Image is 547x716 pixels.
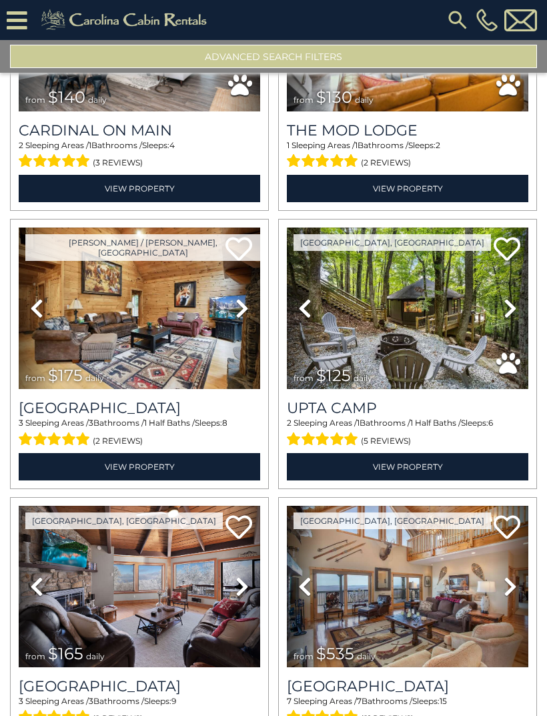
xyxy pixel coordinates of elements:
a: View Property [19,453,260,480]
span: 9 [171,696,176,706]
span: 3 [19,696,23,706]
div: Sleeping Areas / Bathrooms / Sleeps: [287,139,528,171]
img: search-regular.svg [446,8,470,32]
span: 1 [357,418,360,428]
a: [GEOGRAPHIC_DATA], [GEOGRAPHIC_DATA] [25,512,223,529]
span: 2 [19,140,23,150]
span: from [294,651,314,661]
a: [PERSON_NAME] / [PERSON_NAME], [GEOGRAPHIC_DATA] [25,234,260,261]
h3: Beech Mountain Place [19,677,260,695]
a: Upta Camp [287,399,528,417]
a: The Mod Lodge [287,121,528,139]
span: daily [88,95,107,105]
span: 7 [357,696,362,706]
span: $130 [316,87,352,107]
img: thumbnail_167346089.jpeg [19,228,260,390]
span: daily [85,373,104,383]
span: $165 [48,644,83,663]
img: thumbnail_163268257.jpeg [287,506,528,668]
span: $125 [316,366,351,385]
span: 1 [287,140,290,150]
span: $140 [48,87,85,107]
span: 1 Half Baths / [410,418,461,428]
span: (3 reviews) [93,154,143,171]
span: 3 [89,418,93,428]
button: Advanced Search Filters [10,45,537,68]
span: from [25,373,45,383]
span: daily [86,651,105,661]
h3: Southern Star Lodge [287,677,528,695]
span: 1 [355,140,358,150]
div: Sleeping Areas / Bathrooms / Sleeps: [19,139,260,171]
a: [GEOGRAPHIC_DATA] [19,399,260,417]
a: Add to favorites [494,236,520,264]
span: from [294,95,314,105]
span: 1 [89,140,91,150]
a: [GEOGRAPHIC_DATA], [GEOGRAPHIC_DATA] [294,512,491,529]
span: daily [355,95,374,105]
a: [GEOGRAPHIC_DATA] [287,677,528,695]
a: Add to favorites [225,514,252,543]
span: 4 [169,140,175,150]
span: (2 reviews) [361,154,411,171]
span: daily [354,373,372,383]
a: Cardinal On Main [19,121,260,139]
span: (5 reviews) [361,432,411,450]
a: View Property [287,175,528,202]
span: 2 [287,418,292,428]
span: $175 [48,366,83,385]
div: Sleeping Areas / Bathrooms / Sleeps: [287,417,528,449]
span: from [25,651,45,661]
span: 15 [440,696,447,706]
span: 8 [222,418,227,428]
span: 3 [89,696,93,706]
span: daily [357,651,376,661]
img: Khaki-logo.png [34,7,218,33]
span: from [25,95,45,105]
a: [PHONE_NUMBER] [473,9,501,31]
span: 6 [488,418,493,428]
span: 1 Half Baths / [144,418,195,428]
img: thumbnail_167080979.jpeg [287,228,528,390]
a: View Property [287,453,528,480]
span: $535 [316,644,354,663]
div: Sleeping Areas / Bathrooms / Sleeps: [19,417,260,449]
a: Add to favorites [494,514,520,543]
span: 2 [436,140,440,150]
span: (2 reviews) [93,432,143,450]
span: 3 [19,418,23,428]
a: [GEOGRAPHIC_DATA] [19,677,260,695]
img: thumbnail_167882439.jpeg [19,506,260,668]
h3: Creekside Hideaway [19,399,260,417]
a: View Property [19,175,260,202]
span: 7 [287,696,292,706]
a: [GEOGRAPHIC_DATA], [GEOGRAPHIC_DATA] [294,234,491,251]
span: from [294,373,314,383]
